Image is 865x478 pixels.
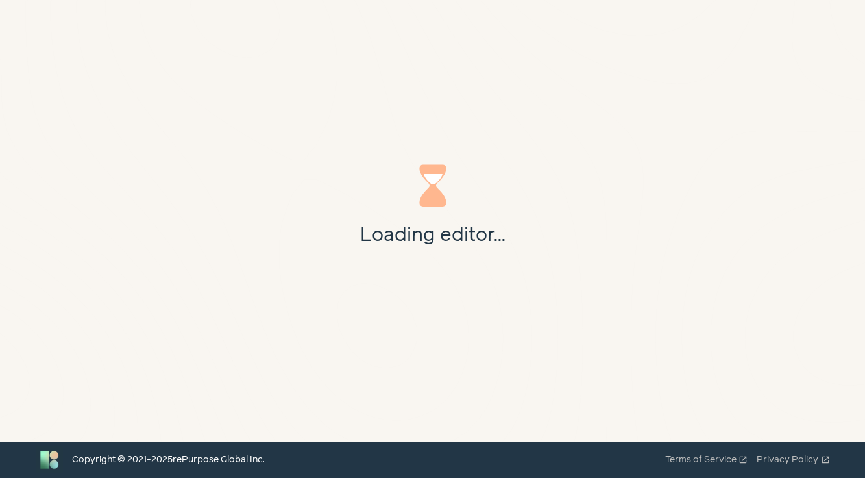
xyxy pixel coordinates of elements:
[360,221,506,278] h2: Loading editor...
[738,455,748,464] span: open_in_new
[757,453,830,467] a: Privacy Policyopen_in_new
[665,453,748,467] a: Terms of Serviceopen_in_new
[821,455,830,464] span: open_in_new
[72,453,265,467] div: Copyright © 2021- 2025 rePurpose Global Inc.
[36,446,63,473] img: Bluebird logo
